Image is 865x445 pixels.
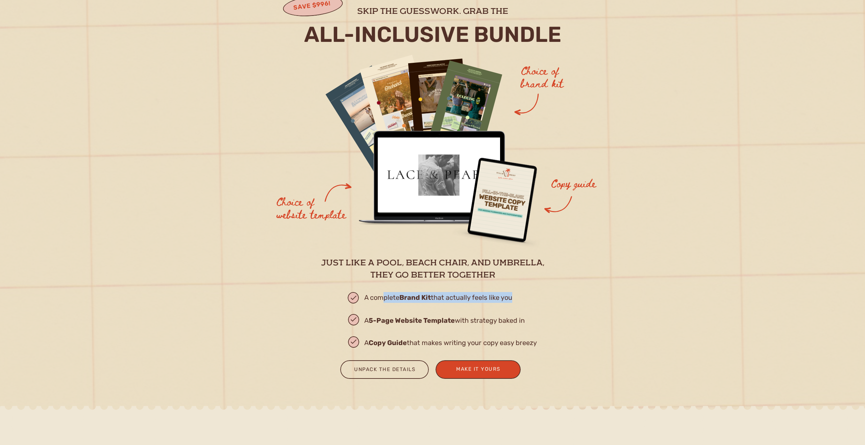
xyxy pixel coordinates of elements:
h2: A with strategy baked in [364,314,559,327]
h2: Just like a pool, beach chair, and umbrella, they go better together [316,257,549,280]
h2: A complete that actually feels like you [364,292,561,307]
h2: All-Inclusive bundle [289,23,577,47]
a: Make It Yours [445,365,511,374]
h2: Skip the Guesswork. Grab the [351,6,514,17]
b: 5-Page Website Template [369,316,455,324]
h3: Choice of website template [276,195,346,221]
b: Brand Kit [399,293,431,302]
a: Unpack the Details [347,365,423,376]
h2: A that makes writing your copy easy breezy [364,337,553,349]
h2: stand out [266,83,445,115]
h3: Copy guide [551,177,615,194]
h3: Choice of brand kit [521,64,586,87]
h2: Designed to [271,61,439,85]
h2: Built to perform [271,47,439,61]
b: Copy Guide [369,339,407,347]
